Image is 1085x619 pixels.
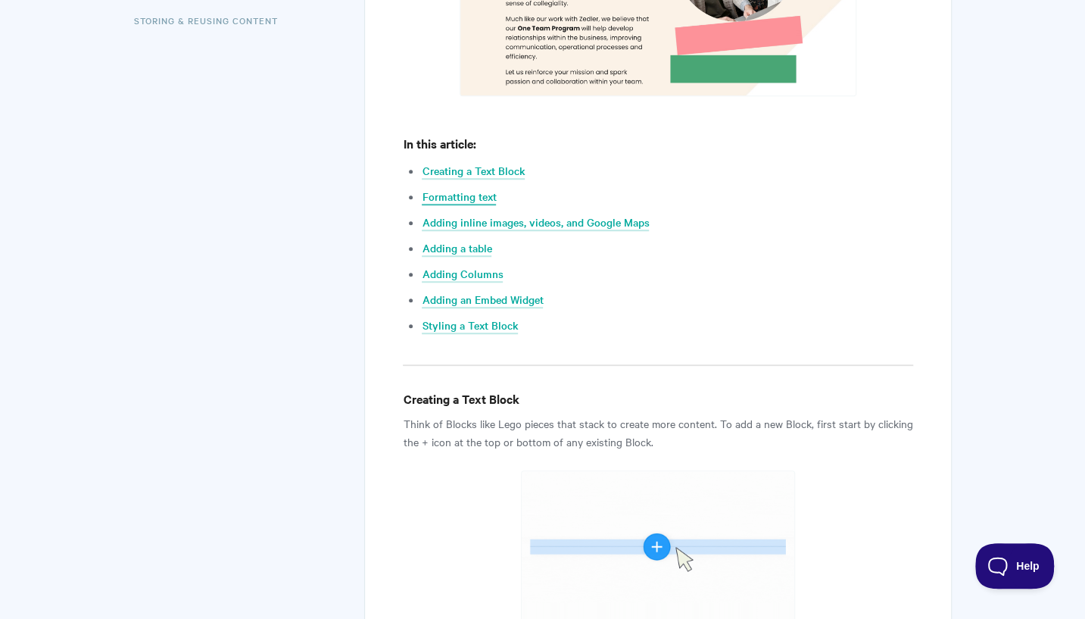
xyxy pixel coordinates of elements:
a: Adding Columns [422,266,503,283]
a: Storing & Reusing Content [134,5,289,36]
a: Creating a Text Block [422,163,525,180]
h4: Creating a Text Block [403,389,912,408]
iframe: Toggle Customer Support [975,543,1055,589]
a: Adding inline images, videos, and Google Maps [422,214,649,231]
a: Adding a table [422,240,491,257]
a: Styling a Text Block [422,317,518,334]
a: Formatting text [422,189,496,205]
h4: In this article: [403,134,912,153]
a: Adding an Embed Widget [422,292,543,308]
p: Think of Blocks like Lego pieces that stack to create more content. To add a new Block, first sta... [403,414,912,451]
